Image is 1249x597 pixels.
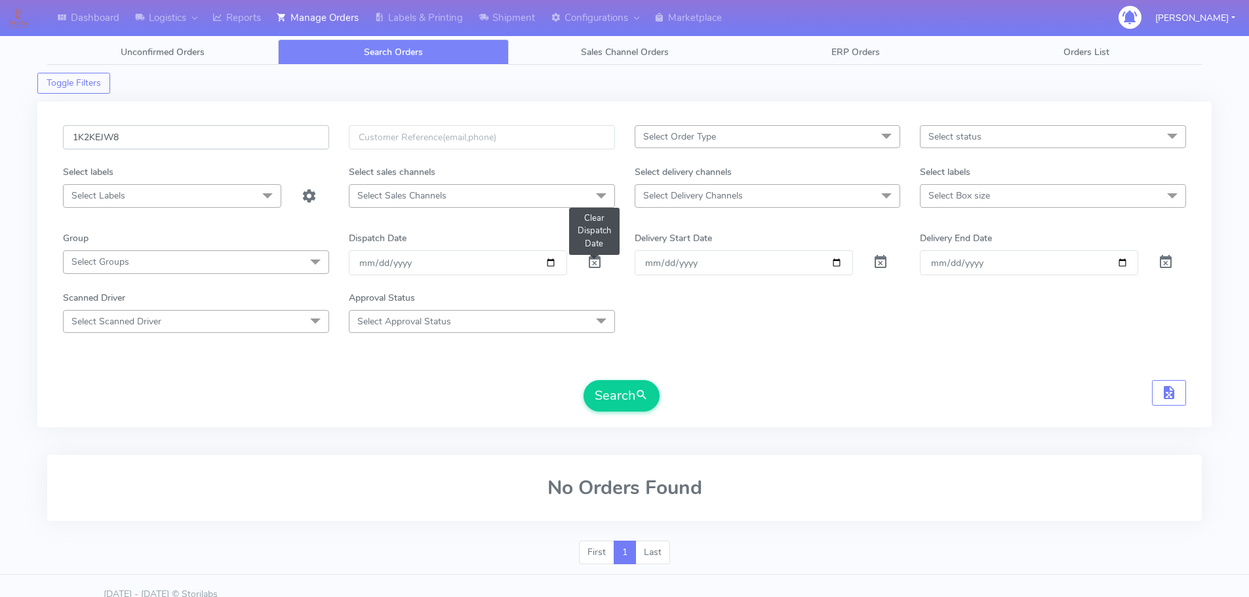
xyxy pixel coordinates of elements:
span: Select Delivery Channels [643,189,743,202]
span: Select Box size [928,189,990,202]
label: Select delivery channels [635,165,732,179]
label: Delivery Start Date [635,231,712,245]
label: Select sales channels [349,165,435,179]
span: Select Scanned Driver [71,315,161,328]
label: Group [63,231,89,245]
span: Select status [928,130,981,143]
a: 1 [614,541,636,564]
span: Orders List [1063,46,1109,58]
input: Order Id [63,125,329,149]
button: Toggle Filters [37,73,110,94]
span: Unconfirmed Orders [121,46,205,58]
label: Select labels [920,165,970,179]
span: Select Order Type [643,130,716,143]
span: Select Groups [71,256,129,268]
label: Approval Status [349,291,415,305]
span: Select Sales Channels [357,189,446,202]
span: Select Approval Status [357,315,451,328]
span: ERP Orders [831,46,880,58]
span: Search Orders [364,46,423,58]
label: Scanned Driver [63,291,125,305]
span: Select Labels [71,189,125,202]
label: Select labels [63,165,113,179]
button: Search [584,380,660,412]
input: Customer Reference(email,phone) [349,125,615,149]
span: Sales Channel Orders [581,46,669,58]
button: [PERSON_NAME] [1145,5,1245,31]
h2: No Orders Found [63,477,1186,499]
label: Dispatch Date [349,231,406,245]
label: Delivery End Date [920,231,992,245]
ul: Tabs [47,39,1202,65]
